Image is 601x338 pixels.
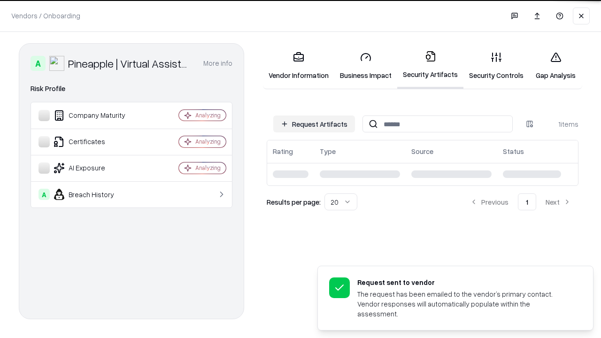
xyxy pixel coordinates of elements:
div: Analyzing [195,138,221,146]
div: Certificates [39,136,151,147]
div: Pineapple | Virtual Assistant Agency [68,56,192,71]
a: Vendor Information [263,44,334,88]
div: Breach History [39,189,151,200]
div: Company Maturity [39,110,151,121]
img: Pineapple | Virtual Assistant Agency [49,56,64,71]
a: Security Controls [463,44,529,88]
p: Vendors / Onboarding [11,11,80,21]
div: Analyzing [195,111,221,119]
div: Request sent to vendor [357,277,570,287]
button: 1 [518,193,536,210]
button: Request Artifacts [273,115,355,132]
nav: pagination [462,193,578,210]
a: Business Impact [334,44,397,88]
div: Analyzing [195,164,221,172]
a: Security Artifacts [397,43,463,89]
div: Rating [273,146,293,156]
p: Results per page: [267,197,321,207]
a: Gap Analysis [529,44,582,88]
div: Source [411,146,433,156]
button: More info [203,55,232,72]
div: Risk Profile [31,83,232,94]
div: AI Exposure [39,162,151,174]
div: A [39,189,50,200]
div: The request has been emailed to the vendor’s primary contact. Vendor responses will automatically... [357,289,570,319]
div: Status [503,146,524,156]
div: Type [320,146,336,156]
div: A [31,56,46,71]
div: 1 items [541,119,578,129]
